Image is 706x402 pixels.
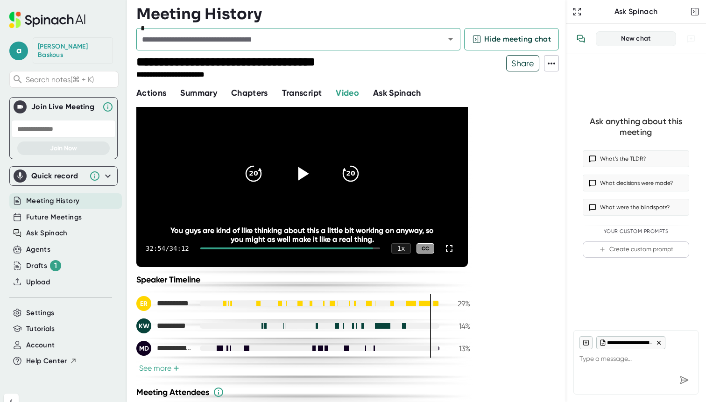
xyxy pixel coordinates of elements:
button: Summary [180,87,217,99]
span: Summary [180,88,217,98]
button: Account [26,340,55,351]
button: Ask Spinach [26,228,68,239]
button: Chapters [231,87,268,99]
div: Drafts [26,260,61,271]
div: 1 [50,260,61,271]
div: ER [136,296,151,311]
button: Actions [136,87,166,99]
div: Quick record [31,171,85,181]
div: 29 % [447,299,470,308]
button: Hide meeting chat [464,28,559,50]
div: 32:54 / 34:12 [146,245,189,252]
span: Transcript [282,88,322,98]
button: Future Meetings [26,212,82,223]
span: Chapters [231,88,268,98]
button: See more+ [136,363,182,373]
div: Meeting Attendees [136,387,473,398]
div: KW [136,318,151,333]
button: View conversation history [572,29,590,48]
div: Kevin Wang [136,318,192,333]
div: 14 % [447,322,470,331]
button: What were the blindspots? [583,199,689,216]
div: Michael DeCesare [136,341,192,356]
div: Speaker Timeline [136,275,470,285]
button: Expand to Ask Spinach page [571,5,584,18]
button: Ask Spinach [373,87,421,99]
div: Join Live Meeting [31,102,98,112]
button: What decisions were made? [583,175,689,191]
button: Upload [26,277,50,288]
button: Help Center [26,356,77,367]
span: Actions [136,88,166,98]
button: Video [336,87,359,99]
div: You guys are kind of like thinking about this a little bit working on anyway, so you might as wel... [169,226,435,244]
button: Create custom prompt [583,241,689,258]
h3: Meeting History [136,5,262,23]
div: CC [417,243,434,254]
button: Join Now [17,141,110,155]
div: Your Custom Prompts [583,228,689,235]
button: Settings [26,308,55,318]
div: 13 % [447,344,470,353]
div: Ask Spinach [584,7,688,16]
button: Agents [26,244,50,255]
span: Hide meeting chat [484,34,551,45]
span: a [9,42,28,60]
button: Meeting History [26,196,79,206]
button: Drafts 1 [26,260,61,271]
div: Evan Reiser [136,296,192,311]
button: Close conversation sidebar [688,5,701,18]
div: New chat [602,35,670,43]
button: Tutorials [26,324,55,334]
button: What’s the TLDR? [583,150,689,167]
span: Help Center [26,356,67,367]
div: Ask anything about this meeting [583,116,689,137]
div: Aristotle Baskous [38,42,108,59]
button: Transcript [282,87,322,99]
div: Join Live MeetingJoin Live Meeting [14,98,113,116]
div: Send message [676,372,692,388]
button: Share [506,55,539,71]
span: Search notes (⌘ + K) [26,75,116,84]
div: Quick record [14,167,113,185]
div: 1 x [391,243,411,254]
span: Video [336,88,359,98]
button: Open [444,33,457,46]
img: Join Live Meeting [15,102,25,112]
span: Join Now [50,144,77,152]
span: Ask Spinach [373,88,421,98]
div: MD [136,341,151,356]
span: + [173,365,179,372]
